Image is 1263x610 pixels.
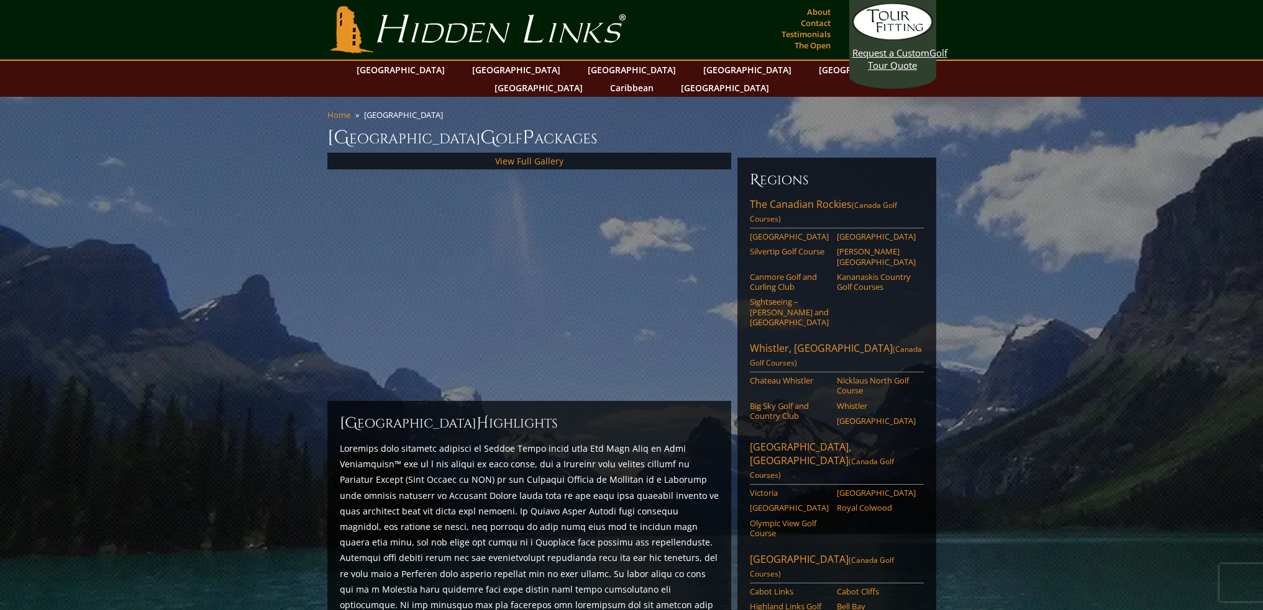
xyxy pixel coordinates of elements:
[466,61,567,79] a: [GEOGRAPHIC_DATA]
[750,170,924,190] h6: Regions
[852,3,933,71] a: Request a CustomGolf Tour Quote
[837,503,916,513] a: Royal Colwood
[750,200,897,224] span: (Canada Golf Courses)
[750,272,829,292] a: Canmore Golf and Curling Club
[750,503,829,513] a: [GEOGRAPHIC_DATA]
[750,552,924,583] a: [GEOGRAPHIC_DATA](Canada Golf Courses)
[837,246,916,267] a: [PERSON_NAME][GEOGRAPHIC_DATA]
[495,155,563,167] a: View Full Gallery
[837,416,916,426] a: [GEOGRAPHIC_DATA]
[750,246,829,256] a: Silvertip Golf Course
[852,47,929,59] span: Request a Custom
[778,25,834,43] a: Testimonials
[750,341,924,372] a: Whistler, [GEOGRAPHIC_DATA](Canada Golf Courses)
[837,375,916,396] a: Nicklaus North Golf Course
[364,109,448,120] li: [GEOGRAPHIC_DATA]
[488,79,589,97] a: [GEOGRAPHIC_DATA]
[350,61,451,79] a: [GEOGRAPHIC_DATA]
[476,413,489,433] span: H
[750,518,829,539] a: Olympic View Golf Course
[327,109,350,120] a: Home
[791,37,834,54] a: The Open
[813,61,913,79] a: [GEOGRAPHIC_DATA]
[837,488,916,498] a: [GEOGRAPHIC_DATA]
[697,61,798,79] a: [GEOGRAPHIC_DATA]
[750,456,894,480] span: (Canada Golf Courses)
[675,79,775,97] a: [GEOGRAPHIC_DATA]
[581,61,682,79] a: [GEOGRAPHIC_DATA]
[837,231,916,241] a: [GEOGRAPHIC_DATA]
[327,125,936,150] h1: [GEOGRAPHIC_DATA] olf ackages
[750,586,829,596] a: Cabot Links
[837,272,916,292] a: Kananaskis Country Golf Courses
[480,125,496,150] span: G
[804,3,834,20] a: About
[837,401,916,411] a: Whistler
[750,555,894,579] span: (Canada Golf Courses)
[750,401,829,421] a: Big Sky Golf and Country Club
[837,586,916,596] a: Cabot Cliffs
[798,14,834,32] a: Contact
[750,231,829,241] a: [GEOGRAPHIC_DATA]
[522,125,534,150] span: P
[604,79,660,97] a: Caribbean
[750,375,829,385] a: Chateau Whistler
[750,440,924,485] a: [GEOGRAPHIC_DATA], [GEOGRAPHIC_DATA](Canada Golf Courses)
[750,488,829,498] a: Victoria
[750,197,924,228] a: The Canadian Rockies(Canada Golf Courses)
[340,413,719,433] h2: [GEOGRAPHIC_DATA] ighlights
[750,297,829,327] a: Sightseeing – [PERSON_NAME] and [GEOGRAPHIC_DATA]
